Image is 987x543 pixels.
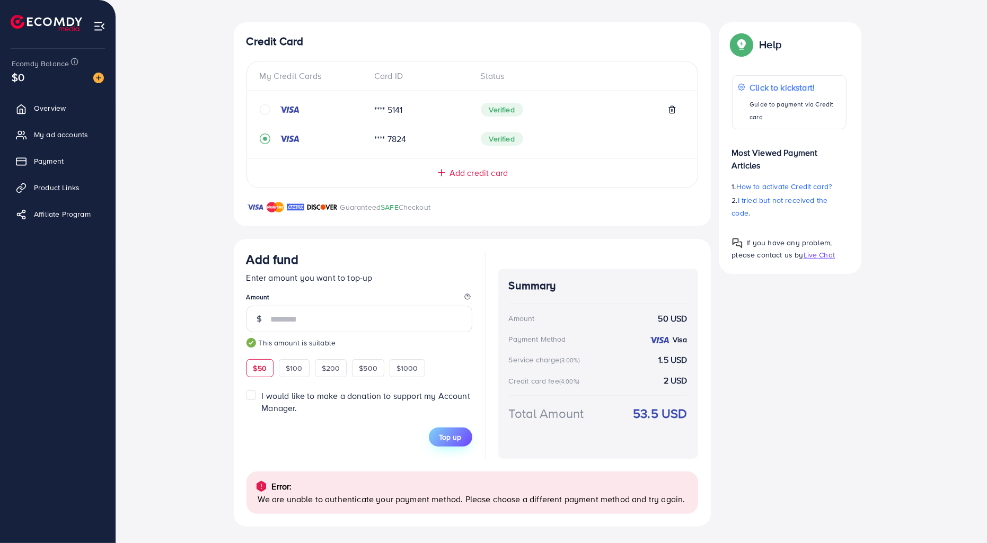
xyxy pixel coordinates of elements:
span: $1000 [396,363,418,373]
p: We are unable to authenticate your payment method. Please choose a different payment method and t... [258,493,690,505]
a: Product Links [8,177,108,198]
img: credit [279,135,300,143]
span: $200 [322,363,340,373]
svg: circle [260,104,270,115]
p: Click to kickstart! [750,81,840,94]
span: My ad accounts [34,129,88,140]
strong: 2 USD [664,375,688,387]
img: logo [11,15,82,31]
strong: 50 USD [658,313,688,325]
p: Most Viewed Payment Articles [732,138,847,172]
img: Popup guide [732,238,743,248]
span: Overview [34,103,66,113]
div: Amount [509,313,535,324]
div: Payment Method [509,334,566,344]
div: Credit card fee [509,376,583,386]
span: Ecomdy Balance [12,58,69,69]
span: Live Chat [804,250,835,260]
strong: 53.5 USD [633,404,687,423]
span: $100 [286,363,303,373]
strong: Visa [673,334,688,345]
h4: Credit Card [246,35,698,48]
p: Guide to payment via Credit card [750,98,840,123]
span: I tried but not received the code. [732,195,828,218]
span: Affiliate Program [34,209,91,219]
div: Service charge [509,354,583,365]
p: Error: [272,480,292,493]
strong: 1.5 USD [658,354,687,366]
div: My Credit Cards [260,70,366,82]
span: I would like to make a donation to support my Account Manager. [261,390,470,414]
p: Help [760,38,782,51]
img: brand [287,201,304,213]
img: alert [255,480,268,493]
img: brand [307,201,338,213]
a: Overview [8,97,108,119]
img: Popup guide [732,35,751,54]
div: Card ID [366,70,472,82]
a: My ad accounts [8,124,108,145]
span: SAFE [381,202,399,212]
p: 1. [732,180,847,193]
p: Guaranteed Checkout [340,201,431,213]
svg: record circle [260,133,270,144]
span: $0 [12,69,24,85]
span: How to activate Credit card? [736,181,832,192]
img: brand [267,201,284,213]
a: Payment [8,150,108,172]
small: This amount is suitable [246,337,472,348]
img: brand [246,201,264,213]
span: Payment [34,156,64,166]
h3: Add fund [246,252,298,267]
span: Add credit card [450,167,508,179]
img: credit [279,105,300,114]
span: $500 [359,363,377,373]
span: Verified [481,132,523,146]
legend: Amount [246,292,472,306]
span: Product Links [34,182,80,193]
span: If you have any problem, please contact us by [732,237,832,260]
button: Top up [429,428,472,447]
img: image [93,73,104,83]
img: menu [93,20,105,32]
p: Enter amount you want to top-up [246,271,472,284]
img: credit [649,336,670,344]
a: Affiliate Program [8,203,108,225]
div: Status [472,70,685,82]
span: $50 [253,363,267,373]
p: 2. [732,194,847,219]
span: Verified [481,103,523,117]
small: (3.00%) [560,356,580,364]
iframe: Chat [942,495,979,535]
img: guide [246,338,256,348]
div: Total Amount [509,404,584,423]
span: Top up [439,432,462,442]
small: (4.00%) [559,377,579,386]
h4: Summary [509,279,688,292]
